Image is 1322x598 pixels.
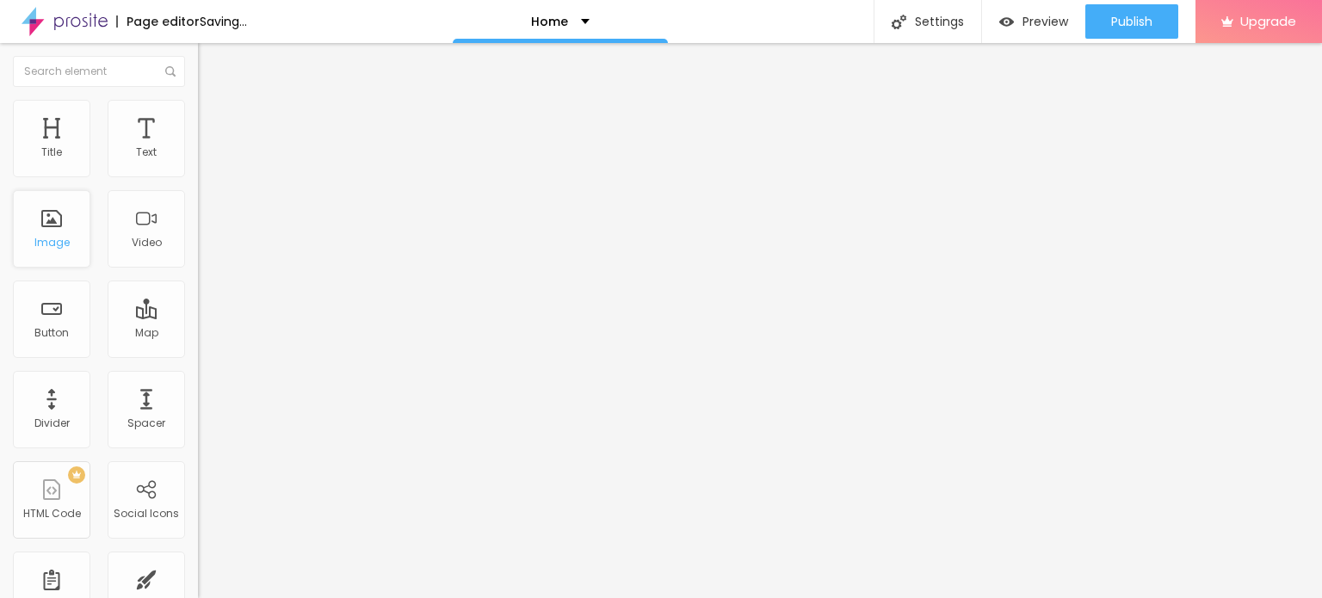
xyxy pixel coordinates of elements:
[999,15,1014,29] img: view-1.svg
[198,43,1322,598] iframe: Editor
[41,146,62,158] div: Title
[136,146,157,158] div: Text
[13,56,185,87] input: Search element
[34,327,69,339] div: Button
[34,417,70,429] div: Divider
[892,15,906,29] img: Icone
[116,15,200,28] div: Page editor
[114,508,179,520] div: Social Icons
[135,327,158,339] div: Map
[200,15,247,28] div: Saving...
[23,508,81,520] div: HTML Code
[34,237,70,249] div: Image
[1240,14,1296,28] span: Upgrade
[531,15,568,28] p: Home
[132,237,162,249] div: Video
[1111,15,1152,28] span: Publish
[127,417,165,429] div: Spacer
[1085,4,1178,39] button: Publish
[1022,15,1068,28] span: Preview
[165,66,176,77] img: Icone
[982,4,1085,39] button: Preview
